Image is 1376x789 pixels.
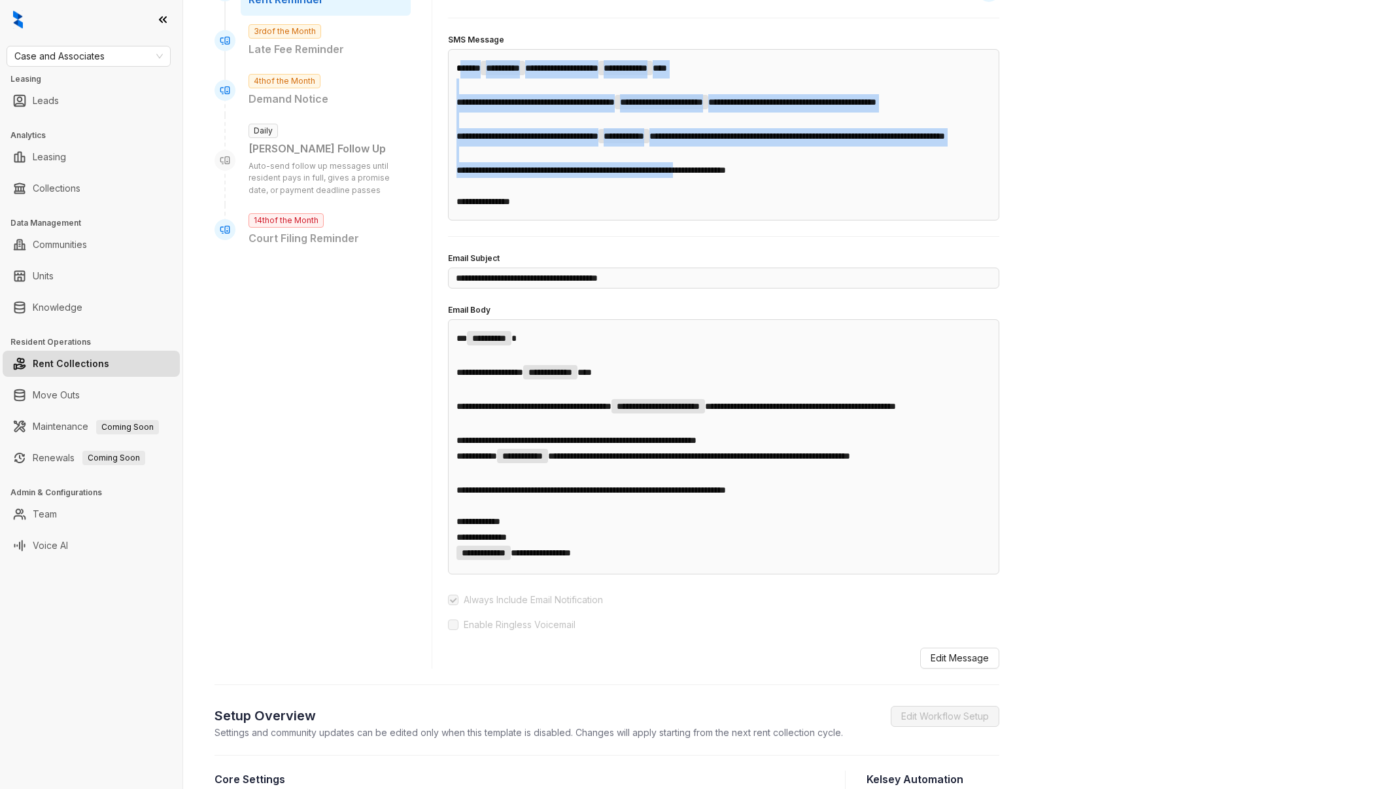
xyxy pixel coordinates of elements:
[33,351,109,377] a: Rent Collections
[249,230,403,247] p: Court Filing Reminder
[3,533,180,559] li: Voice AI
[215,706,843,726] h2: Setup Overview
[249,160,403,198] p: Auto-send follow up messages until resident pays in full, gives a promise date, or payment deadli...
[33,88,59,114] a: Leads
[3,501,180,527] li: Team
[448,304,999,317] h4: Email Body
[33,175,80,202] a: Collections
[249,213,324,228] span: 14th of the Month
[249,24,321,39] span: 3rd of the Month
[3,144,180,170] li: Leasing
[33,263,54,289] a: Units
[249,74,320,88] span: 4th of the Month
[448,253,999,265] h4: Email Subject
[458,618,581,632] span: Enable Ringless Voicemail
[249,91,403,107] p: Demand Notice
[96,420,159,434] span: Coming Soon
[215,771,824,787] h3: Core Settings
[33,294,82,321] a: Knowledge
[3,413,180,440] li: Maintenance
[10,130,182,141] h3: Analytics
[867,771,999,787] h3: Kelsey Automation
[33,501,57,527] a: Team
[3,294,180,321] li: Knowledge
[13,10,23,29] img: logo
[3,232,180,258] li: Communities
[33,232,87,258] a: Communities
[931,651,989,665] span: Edit Message
[920,648,999,669] button: Edit Message
[448,34,999,46] h4: SMS Message
[33,382,80,408] a: Move Outs
[215,726,843,739] p: Settings and community updates can be edited only when this template is disabled. Changes will ap...
[3,382,180,408] li: Move Outs
[249,141,403,157] div: [PERSON_NAME] Follow Up
[33,533,68,559] a: Voice AI
[10,336,182,348] h3: Resident Operations
[3,175,180,202] li: Collections
[3,263,180,289] li: Units
[10,217,182,229] h3: Data Management
[3,351,180,377] li: Rent Collections
[14,46,163,66] span: Case and Associates
[458,593,608,607] span: Always Include Email Notification
[249,41,403,58] p: Late Fee Reminder
[249,124,278,138] span: Daily
[3,88,180,114] li: Leads
[3,445,180,471] li: Renewals
[33,445,145,471] a: RenewalsComing Soon
[891,706,999,727] button: Edit Workflow Setup
[10,487,182,499] h3: Admin & Configurations
[82,451,145,465] span: Coming Soon
[33,144,66,170] a: Leasing
[10,73,182,85] h3: Leasing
